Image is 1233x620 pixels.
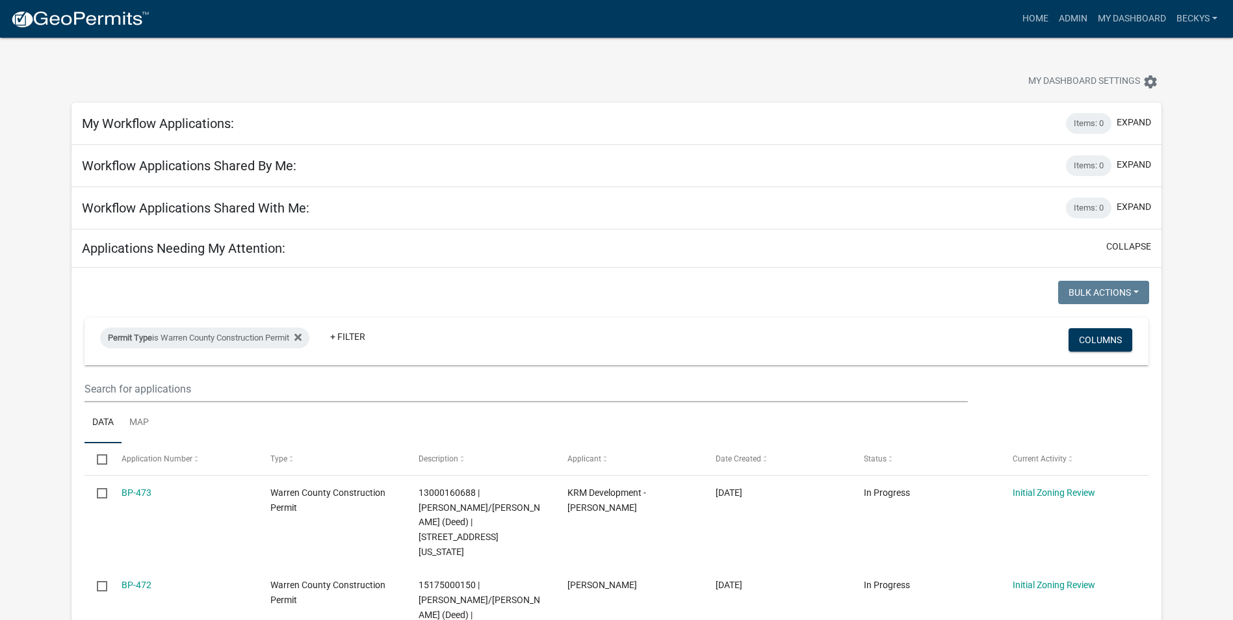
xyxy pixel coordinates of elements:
datatable-header-cell: Status [851,443,1000,474]
div: Items: 0 [1066,198,1111,218]
h5: Workflow Applications Shared By Me: [82,158,296,174]
h5: My Workflow Applications: [82,116,234,131]
a: Admin [1054,6,1093,31]
a: Initial Zoning Review [1013,580,1095,590]
a: Initial Zoning Review [1013,487,1095,498]
button: Bulk Actions [1058,281,1149,304]
button: collapse [1106,240,1151,253]
datatable-header-cell: Select [84,443,109,474]
span: In Progress [864,487,910,498]
h5: Applications Needing My Attention: [82,240,285,256]
span: 10/13/2025 [716,487,742,498]
span: Warren County Construction Permit [270,487,385,513]
span: Current Activity [1013,454,1067,463]
button: expand [1117,200,1151,214]
span: Melvin L. Pieper [567,580,637,590]
span: 13000160688 | GRAHAM, TYLER/CASSIDY (Deed) | 15457 ILLINOIS ST [419,487,540,557]
span: Date Created [716,454,761,463]
button: expand [1117,116,1151,129]
span: KRM Development - Tracie Burrell [567,487,646,513]
datatable-header-cell: Description [406,443,554,474]
div: Items: 0 [1066,155,1111,176]
span: 10/13/2025 [716,580,742,590]
h5: Workflow Applications Shared With Me: [82,200,309,216]
i: settings [1143,74,1158,90]
input: Search for applications [84,376,968,402]
datatable-header-cell: Applicant [554,443,703,474]
span: Permit Type [108,333,152,342]
span: My Dashboard Settings [1028,74,1140,90]
span: Warren County Construction Permit [270,580,385,605]
datatable-header-cell: Date Created [703,443,851,474]
a: BP-472 [122,580,151,590]
a: BP-473 [122,487,151,498]
button: expand [1117,158,1151,172]
button: My Dashboard Settingssettings [1018,69,1169,94]
a: Data [84,402,122,444]
a: beckys [1171,6,1223,31]
datatable-header-cell: Current Activity [1000,443,1148,474]
span: Status [864,454,887,463]
span: Applicant [567,454,601,463]
datatable-header-cell: Application Number [109,443,257,474]
button: Columns [1069,328,1132,352]
a: Home [1017,6,1054,31]
div: is Warren County Construction Permit [100,328,309,348]
datatable-header-cell: Type [258,443,406,474]
span: Type [270,454,287,463]
div: Items: 0 [1066,113,1111,134]
span: Description [419,454,458,463]
a: My Dashboard [1093,6,1171,31]
span: In Progress [864,580,910,590]
span: Application Number [122,454,192,463]
a: Map [122,402,157,444]
a: + Filter [320,325,376,348]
